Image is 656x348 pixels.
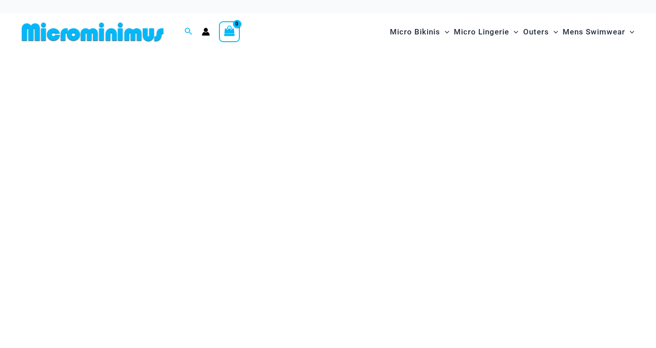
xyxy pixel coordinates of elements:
[521,18,560,46] a: OutersMenu ToggleMenu Toggle
[625,20,634,43] span: Menu Toggle
[523,20,549,43] span: Outers
[219,21,240,42] a: View Shopping Cart, empty
[202,28,210,36] a: Account icon link
[185,26,193,38] a: Search icon link
[452,18,520,46] a: Micro LingerieMenu ToggleMenu Toggle
[454,20,509,43] span: Micro Lingerie
[509,20,518,43] span: Menu Toggle
[390,20,440,43] span: Micro Bikinis
[18,22,167,42] img: MM SHOP LOGO FLAT
[440,20,449,43] span: Menu Toggle
[549,20,558,43] span: Menu Toggle
[563,20,625,43] span: Mens Swimwear
[388,18,452,46] a: Micro BikinisMenu ToggleMenu Toggle
[386,17,638,47] nav: Site Navigation
[560,18,637,46] a: Mens SwimwearMenu ToggleMenu Toggle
